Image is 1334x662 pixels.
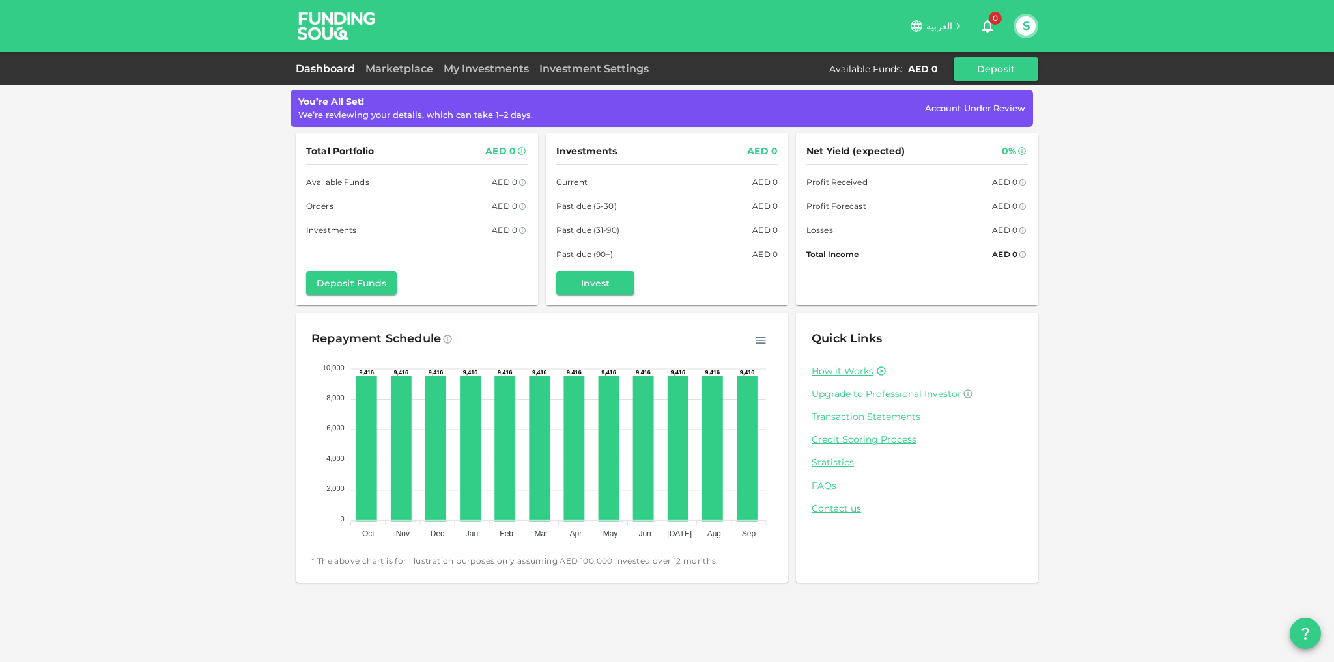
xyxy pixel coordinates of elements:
[707,529,721,538] tspan: Aug
[341,514,345,522] tspan: 0
[306,199,333,213] span: Orders
[829,62,903,76] div: Available Funds :
[806,247,859,261] span: Total Income
[534,529,548,538] tspan: Mar
[752,247,778,261] div: AED 0
[812,503,1023,515] a: Contact us
[812,411,1023,423] a: Transaction Statements
[570,529,582,538] tspan: Apr
[747,143,778,159] div: AED 0
[812,388,1023,400] a: Upgrade to Professional Investor
[306,223,356,237] span: Investments
[306,143,374,159] span: Total Portfolio
[806,223,833,237] span: Losses
[298,109,533,122] div: We’re reviewing your details, which can take 1–2 days.
[311,555,773,568] span: * The above chart is for illustration purposes only assuming AED 100,000 invested over 12 months.
[431,529,444,538] tspan: Dec
[556,175,588,189] span: Current
[326,424,345,432] tspan: 6,000
[974,13,1000,39] button: 0
[812,456,1023,469] a: Statistics
[812,480,1023,492] a: FAQs
[752,175,778,189] div: AED 0
[603,529,618,538] tspan: May
[326,393,345,401] tspan: 8,000
[362,529,375,538] tspan: Oct
[556,271,634,295] button: Invest
[466,529,478,538] tspan: Jan
[752,223,778,237] div: AED 0
[326,484,345,492] tspan: 2,000
[306,271,397,295] button: Deposit Funds
[1290,618,1321,649] button: question
[556,199,617,213] span: Past due (5-30)
[360,62,438,75] a: Marketplace
[556,223,619,237] span: Past due (31-90)
[908,62,938,76] div: AED 0
[806,175,868,189] span: Profit Received
[556,247,614,261] span: Past due (90+)
[812,365,873,378] a: How it Works
[992,223,1017,237] div: AED 0
[492,199,517,213] div: AED 0
[812,434,1023,446] a: Credit Scoring Process
[534,62,654,75] a: Investment Settings
[298,96,364,107] span: You’re All Set!
[492,223,517,237] div: AED 0
[992,199,1017,213] div: AED 0
[296,62,360,75] a: Dashboard
[438,62,534,75] a: My Investments
[311,329,441,350] div: Repayment Schedule
[326,454,345,462] tspan: 4,000
[806,199,866,213] span: Profit Forecast
[812,388,961,400] span: Upgrade to Professional Investor
[926,20,952,32] span: العربية
[556,143,617,159] span: Investments
[954,57,1038,81] button: Deposit
[812,331,882,346] span: Quick Links
[500,529,513,538] tspan: Feb
[638,529,651,538] tspan: Jun
[989,12,1002,25] span: 0
[992,175,1017,189] div: AED 0
[752,199,778,213] div: AED 0
[1002,143,1016,159] div: 0%
[306,175,369,189] span: Available Funds
[667,529,692,538] tspan: [DATE]
[396,529,410,538] tspan: Nov
[492,175,517,189] div: AED 0
[322,363,345,371] tspan: 10,000
[485,143,516,159] div: AED 0
[742,529,756,538] tspan: Sep
[925,103,1025,113] span: Account Under Review
[806,143,905,159] span: Net Yield (expected)
[1016,16,1036,36] button: S
[992,247,1017,261] div: AED 0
